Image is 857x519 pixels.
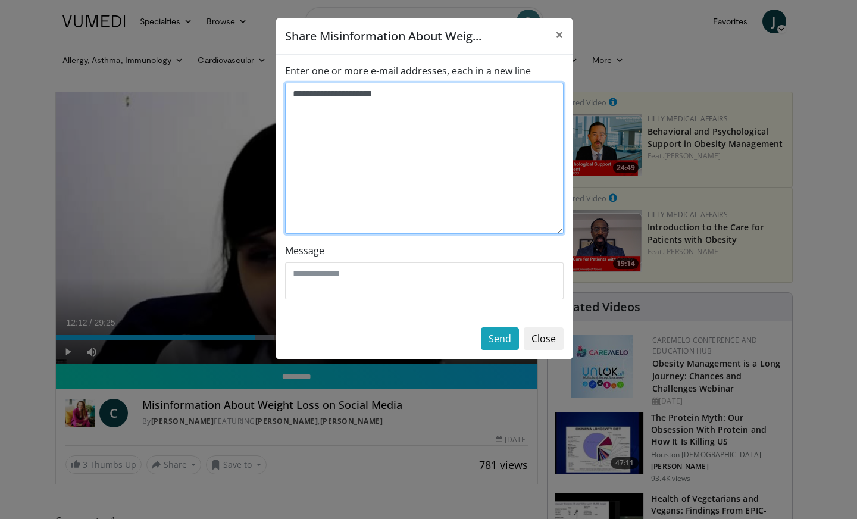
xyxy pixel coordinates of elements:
[481,327,519,350] button: Send
[524,327,564,350] button: Close
[285,243,324,258] label: Message
[285,27,481,45] h5: Share Misinformation About Weig...
[555,24,564,44] span: ×
[285,64,531,78] label: Enter one or more e-mail addresses, each in a new line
